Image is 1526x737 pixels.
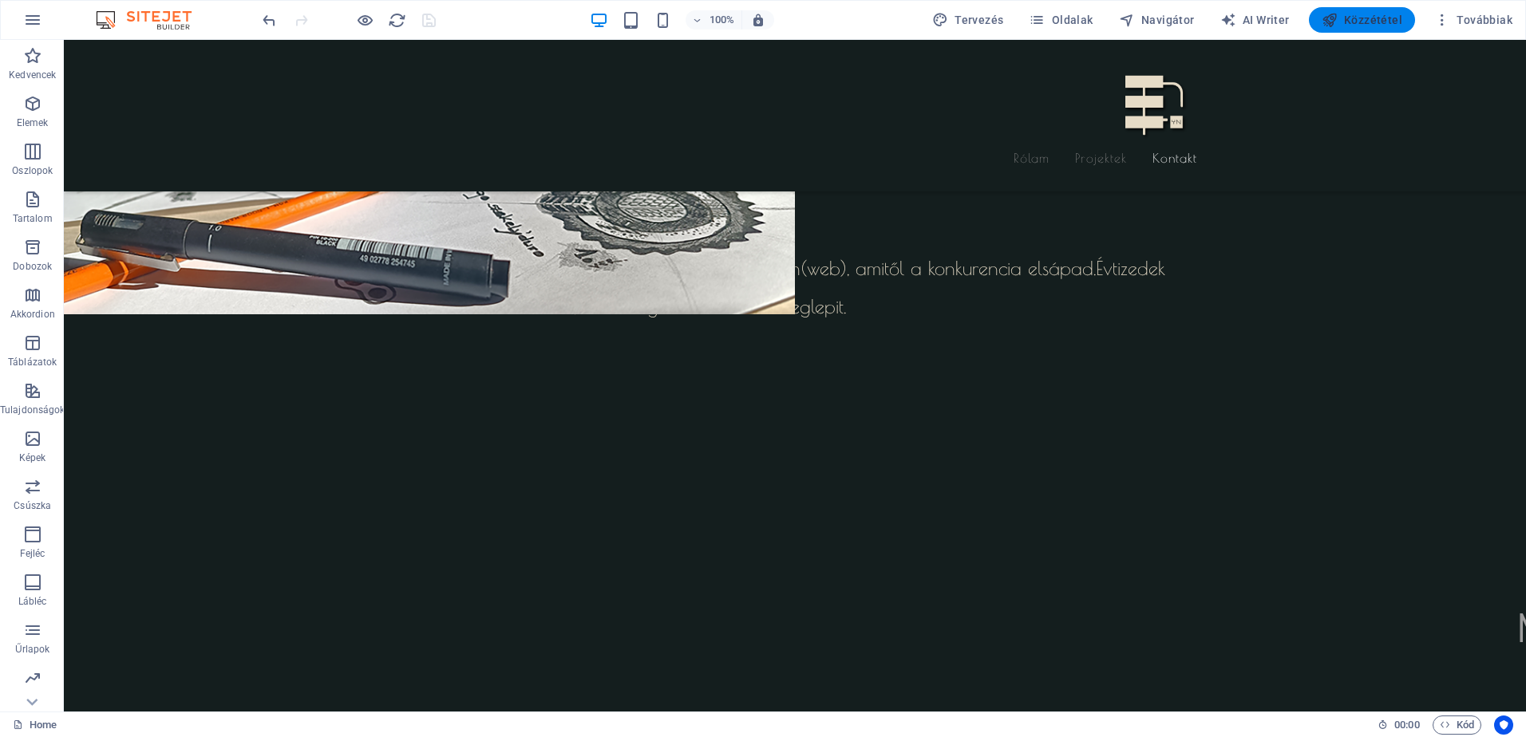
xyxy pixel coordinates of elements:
[1434,12,1512,28] span: Továbbiak
[1322,12,1402,28] span: Közzététel
[1022,7,1099,33] button: Oldalak
[932,12,1004,28] span: Tervezés
[926,7,1010,33] div: Tervezés (Ctrl+Alt+Y)
[686,10,742,30] button: 100%
[9,69,56,81] p: Kedvencek
[13,260,52,273] p: Dobozok
[1309,7,1415,33] button: Közzététel
[1405,719,1408,731] span: :
[259,10,279,30] button: undo
[1029,12,1093,28] span: Oldalak
[1440,715,1474,735] span: Kód
[1220,12,1290,28] span: AI Writer
[1378,715,1420,735] h6: Munkamenet idő
[1119,12,1195,28] span: Navigátor
[15,643,49,656] p: Űrlapok
[388,11,406,30] i: Weboldal újratöltése
[260,11,279,30] i: Visszavonás: Hivatkozás megváltoztatása (Ctrl+Z)
[13,212,53,225] p: Tartalom
[1394,715,1419,735] span: 00 00
[92,10,212,30] img: Editor Logo
[1428,7,1519,33] button: Továbbiak
[13,715,57,735] a: Kattintson a kijelölés megszüntetéséhez. Dupla kattintás az oldalak megnyitásához
[14,499,51,512] p: Csúszka
[355,10,374,30] button: Kattintson ide az előnézeti módból való kilépéshez és a szerkesztés folytatásához
[10,308,55,321] p: Akkordion
[1113,7,1201,33] button: Navigátor
[1494,715,1513,735] button: Usercentrics
[17,116,49,129] p: Elemek
[387,10,406,30] button: reload
[751,13,765,27] i: Átméretezés esetén automatikusan beállítja a nagyítási szintet a választott eszköznek megfelelően.
[8,356,57,368] p: Táblázatok
[10,691,54,703] p: Marketing
[1214,7,1296,33] button: AI Writer
[710,10,735,30] h6: 100%
[20,547,45,560] p: Fejléc
[926,7,1010,33] button: Tervezés
[19,451,46,464] p: Képek
[12,164,53,177] p: Oszlopok
[18,595,47,608] p: Lábléc
[1433,715,1481,735] button: Kód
